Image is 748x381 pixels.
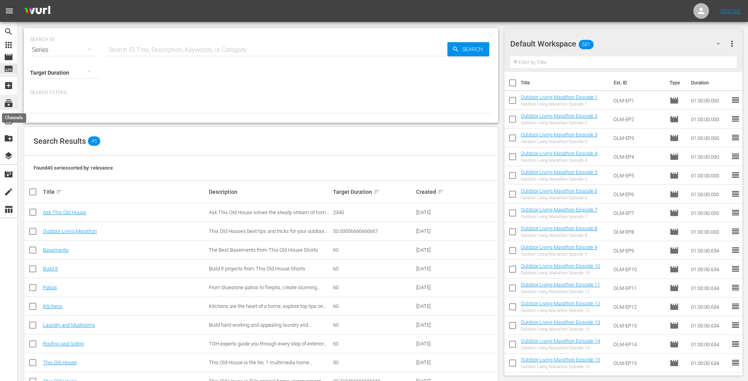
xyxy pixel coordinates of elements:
span: Found 45 series sorted by: relevance [34,165,113,171]
div: [DATE] [416,322,455,328]
td: OLM-EP5 [610,166,666,185]
span: reorder [731,302,740,311]
span: Episode [670,152,679,161]
div: [DATE] [416,228,455,234]
button: more_vert [727,34,737,53]
a: Outdoor Living Marathon Episode 14 [521,338,600,344]
span: reorder [731,189,740,199]
td: OLM-EP15 [610,354,666,372]
div: Outdoor Living Marathon Episode 11 [521,289,600,294]
span: Episode [670,171,679,180]
span: Episode [670,114,679,124]
img: ans4CAIJ8jUAAAAAAAAAAAAAAAAAAAAAAAAgQb4GAAAAAAAAAAAAAAAAAAAAAAAAJMjXAAAAAAAAAAAAAAAAAAAAAAAAgAT5G... [19,2,56,20]
div: Outdoor Living Marathon Episode 6 [521,195,597,200]
span: Create [4,81,13,90]
span: 581 [579,36,594,53]
td: OLM-EP3 [610,129,666,147]
a: Outdoor Living Marathon Episode 8 [521,225,597,231]
td: 01:00:00.634 [688,260,731,279]
a: Outdoor Living Marathon Episode 6 [521,188,597,194]
td: OLM-EP12 [610,297,666,316]
span: sort [373,188,380,195]
span: menu [5,6,14,16]
span: reorder [731,152,740,161]
div: Outdoor Living Marathon Episode 1 [521,102,597,107]
td: OLM-EP8 [610,222,666,241]
span: Episode [670,96,679,105]
td: 01:00:00.000 [688,222,731,241]
td: 01:00:00.634 [688,354,731,372]
span: Build hard-working and appealing laundry and mudrooms. [209,322,311,334]
span: Schedule [4,116,13,125]
span: Overlays [4,151,13,161]
div: 60 [333,322,413,328]
div: [DATE] [416,303,455,309]
span: Episode [670,190,679,199]
span: Episode [670,265,679,274]
a: Kitchens [43,303,62,309]
a: Outdoor Living Marathon [43,228,97,234]
a: Outdoor Living Marathon Episode 12 [521,301,600,306]
span: subscriptions [4,98,13,108]
a: Outdoor Living Marathon Episode 11 [521,282,600,288]
td: 01:00:00.000 [688,129,731,147]
span: reorder [731,283,740,292]
div: 2340 [333,209,413,215]
div: Title [43,187,207,197]
a: Outdoor Living Marathon Episode 5 [521,169,597,175]
a: Outdoor Living Marathon Episode 9 [521,244,597,250]
span: reorder [731,245,740,255]
td: 01:00:00.000 [688,185,731,204]
td: 01:00:00.634 [688,297,731,316]
span: reorder [731,358,740,367]
div: 60 [333,284,413,290]
span: Search [459,42,489,56]
div: [DATE] [416,284,455,290]
a: Outdoor Living Marathon Episode 4 [521,150,597,156]
div: Outdoor Living Marathon Episode 7 [521,214,597,219]
a: Ask This Old House [43,209,86,215]
td: OLM-EP1 [610,91,666,110]
div: Outdoor Living Marathon Episode 14 [521,345,600,351]
div: Outdoor Living Marathon Episode 2 [521,120,597,125]
span: Episode [670,208,679,218]
div: Outdoor Living Marathon Episode 10 [521,270,600,275]
td: 01:00:00.634 [688,279,731,297]
div: 60 [333,247,413,253]
span: Asset [4,40,13,50]
a: Patios [43,284,57,290]
p: Search Filters: [30,89,492,96]
span: Series [4,64,13,73]
td: 01:00:00.634 [688,241,731,260]
a: Outdoor Living Marathon Episode 15 [521,357,600,363]
span: Episode [670,340,679,349]
span: Episode [670,302,679,311]
span: Reports [4,205,13,214]
td: OLM-EP10 [610,260,666,279]
div: [DATE] [416,209,455,215]
td: 01:00:00.000 [688,147,731,166]
span: Episode [670,358,679,368]
td: 01:00:00.634 [688,335,731,354]
a: This Old House [43,360,77,365]
span: reorder [731,95,740,105]
span: VOD [4,134,13,143]
td: 01:00:00.634 [688,316,731,335]
a: Outdoor Living Marathon Episode 1 [521,94,597,100]
td: OLM-EP9 [610,241,666,260]
button: Search [447,42,489,56]
div: Outdoor Living Marathon Episode 9 [521,252,597,257]
span: From bluestone patios to firepits, create stunning outdoor spaces with expert help. [209,284,320,296]
div: Outdoor Living Marathon Episode 15 [521,364,600,369]
div: 30 [333,360,413,365]
div: Outdoor Living Marathon Episode 3 [521,139,597,144]
div: Description [209,189,331,195]
a: Sign Out [720,8,741,14]
span: reorder [731,114,740,123]
span: Ingestion [4,187,13,197]
span: Automation [4,170,13,179]
span: reorder [731,227,740,236]
span: Episode [4,52,13,62]
span: Ask This Old House solves the steady stream of home improvement problems faced by our viewers—and... [209,209,329,227]
span: more_vert [727,39,737,48]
